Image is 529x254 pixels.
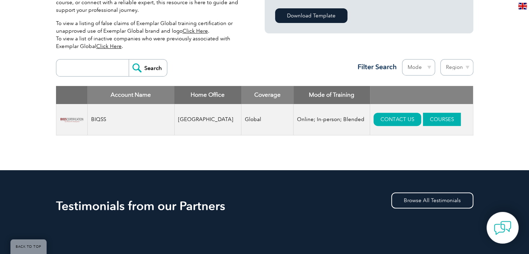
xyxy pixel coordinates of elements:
img: en [518,3,527,9]
a: Browse All Testimonials [391,192,473,208]
input: Search [129,59,167,76]
a: BACK TO TOP [10,239,47,254]
th: : activate to sort column ascending [370,86,473,104]
td: Global [241,104,294,135]
a: CONTACT US [374,113,421,126]
p: To view a listing of false claims of Exemplar Global training certification or unapproved use of ... [56,19,244,50]
a: Click Here [96,43,122,49]
th: Home Office: activate to sort column ascending [174,86,241,104]
a: COURSES [423,113,461,126]
th: Account Name: activate to sort column descending [87,86,174,104]
h2: Testimonials from our Partners [56,200,473,212]
h3: Filter Search [353,63,397,71]
td: BIQSS [87,104,174,135]
td: Online; In-person; Blended [294,104,370,135]
a: Download Template [275,8,347,23]
th: Coverage: activate to sort column ascending [241,86,294,104]
td: [GEOGRAPHIC_DATA] [174,104,241,135]
img: 13dcf6a5-49c1-ed11-b597-0022481565fd-logo.png [60,108,84,132]
th: Mode of Training: activate to sort column ascending [294,86,370,104]
a: Click Here [183,28,208,34]
img: contact-chat.png [494,219,511,237]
